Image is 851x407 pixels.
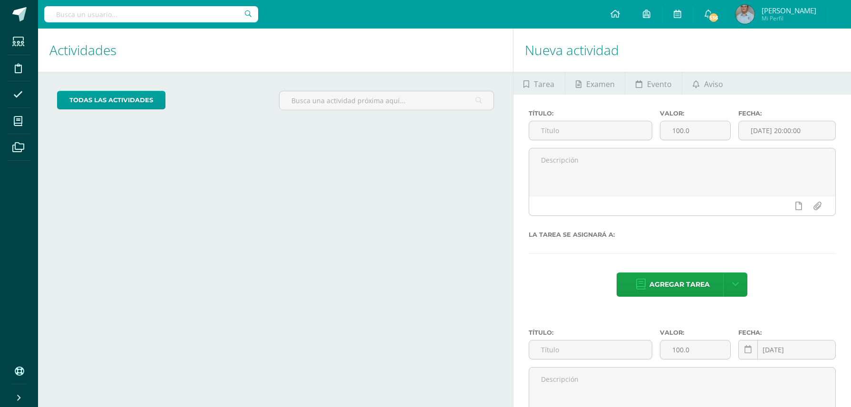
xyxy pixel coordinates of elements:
[534,73,554,96] span: Tarea
[57,91,165,109] a: todas las Actividades
[513,72,565,95] a: Tarea
[529,329,652,336] label: Título:
[660,121,731,140] input: Puntos máximos
[738,110,836,117] label: Fecha:
[739,121,835,140] input: Fecha de entrega
[762,6,816,15] span: [PERSON_NAME]
[565,72,625,95] a: Examen
[704,73,723,96] span: Aviso
[647,73,672,96] span: Evento
[660,340,731,359] input: Puntos máximos
[735,5,754,24] img: a5dbb29e51c05669dcf85516d41866b2.png
[708,12,719,23] span: 536
[660,329,731,336] label: Valor:
[762,14,816,22] span: Mi Perfil
[660,110,731,117] label: Valor:
[525,29,840,72] h1: Nueva actividad
[625,72,682,95] a: Evento
[682,72,733,95] a: Aviso
[529,121,652,140] input: Título
[649,273,710,296] span: Agregar tarea
[529,340,652,359] input: Título
[280,91,493,110] input: Busca una actividad próxima aquí...
[739,340,835,359] input: Fecha de entrega
[44,6,258,22] input: Busca un usuario...
[529,231,836,238] label: La tarea se asignará a:
[49,29,502,72] h1: Actividades
[738,329,836,336] label: Fecha:
[586,73,615,96] span: Examen
[529,110,652,117] label: Título:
